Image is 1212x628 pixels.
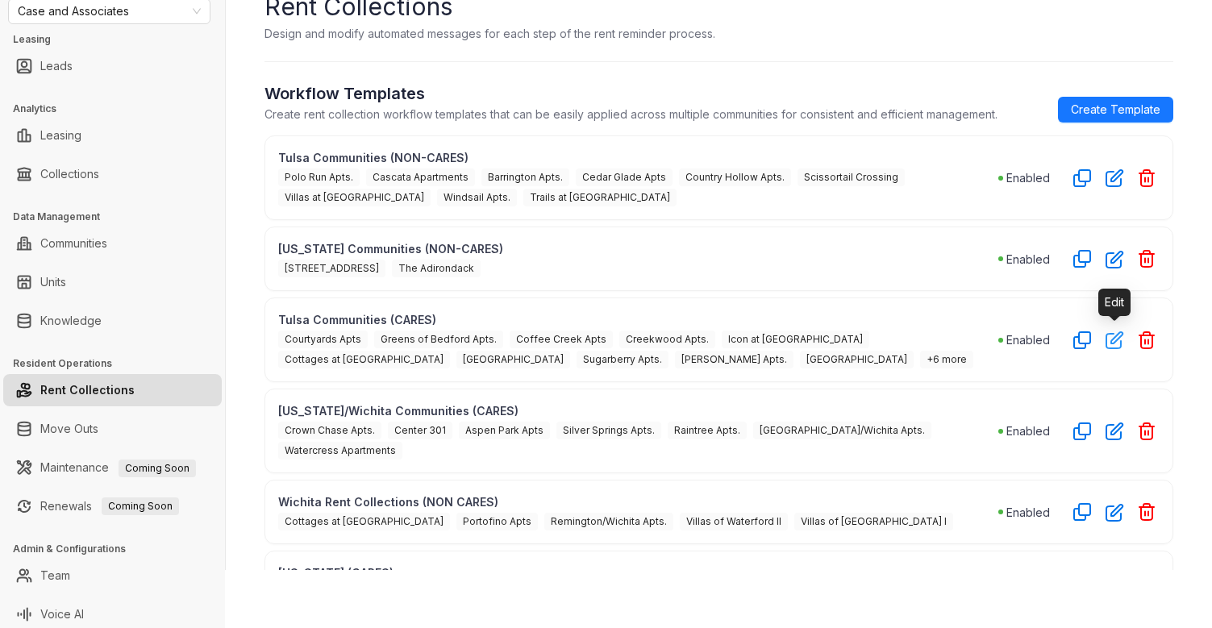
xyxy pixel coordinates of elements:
[1058,97,1173,123] a: Create Template
[437,189,517,206] span: Windsail Apts.
[264,106,998,123] p: Create rent collection workflow templates that can be easily applied across multiple communities ...
[1006,422,1050,439] p: Enabled
[523,189,677,206] span: Trails at [GEOGRAPHIC_DATA]
[3,158,222,190] li: Collections
[119,460,196,477] span: Coming Soon
[13,356,225,371] h3: Resident Operations
[374,331,503,348] span: Greens of Bedford Apts.
[102,497,179,515] span: Coming Soon
[1006,504,1050,521] p: Enabled
[1006,169,1050,186] p: Enabled
[13,102,225,116] h3: Analytics
[13,32,225,47] h3: Leasing
[278,442,402,460] span: Watercress Apartments
[675,351,793,368] span: [PERSON_NAME] Apts.
[722,331,869,348] span: Icon at [GEOGRAPHIC_DATA]
[576,168,673,186] span: Cedar Glade Apts
[3,227,222,260] li: Communities
[800,351,914,368] span: [GEOGRAPHIC_DATA]
[481,168,569,186] span: Barrington Apts.
[3,559,222,592] li: Team
[13,542,225,556] h3: Admin & Configurations
[544,513,673,530] span: Remington/Wichita Apts.
[3,50,222,82] li: Leads
[3,413,222,445] li: Move Outs
[278,311,998,328] p: Tulsa Communities (CARES)
[278,564,998,581] p: [US_STATE] (CARES)
[920,351,973,368] span: +6 more
[40,266,66,298] a: Units
[278,422,381,439] span: Crown Chase Apts.
[278,402,998,419] p: [US_STATE]/Wichita Communities (CARES)
[556,422,661,439] span: Silver Springs Apts.
[456,513,538,530] span: Portofino Apts
[13,210,225,224] h3: Data Management
[264,81,998,106] h2: Workflow Templates
[798,168,905,186] span: Scissortail Crossing
[3,119,222,152] li: Leasing
[278,513,450,530] span: Cottages at [GEOGRAPHIC_DATA]
[40,50,73,82] a: Leads
[753,422,931,439] span: [GEOGRAPHIC_DATA]/Wichita Apts.
[668,422,747,439] span: Raintree Apts.
[388,422,452,439] span: Center 301
[3,305,222,337] li: Knowledge
[40,119,81,152] a: Leasing
[278,331,368,348] span: Courtyards Apts
[3,490,222,522] li: Renewals
[278,149,998,166] p: Tulsa Communities (NON-CARES)
[3,374,222,406] li: Rent Collections
[459,422,550,439] span: Aspen Park Apts
[40,305,102,337] a: Knowledge
[366,168,475,186] span: Cascata Apartments
[1006,331,1050,348] p: Enabled
[278,240,998,257] p: [US_STATE] Communities (NON-CARES)
[392,260,481,277] span: The Adirondack
[3,451,222,484] li: Maintenance
[40,413,98,445] a: Move Outs
[264,25,715,42] p: Design and modify automated messages for each step of the rent reminder process.
[278,260,385,277] span: [STREET_ADDRESS]
[278,168,360,186] span: Polo Run Apts.
[1006,251,1050,268] p: Enabled
[510,331,613,348] span: Coffee Creek Apts
[40,374,135,406] a: Rent Collections
[679,168,791,186] span: Country Hollow Apts.
[577,351,668,368] span: Sugarberry Apts.
[456,351,570,368] span: [GEOGRAPHIC_DATA]
[40,227,107,260] a: Communities
[619,331,715,348] span: Creekwood Apts.
[40,490,179,522] a: RenewalsComing Soon
[1071,101,1160,119] span: Create Template
[40,158,99,190] a: Collections
[278,351,450,368] span: Cottages at [GEOGRAPHIC_DATA]
[278,189,431,206] span: Villas at [GEOGRAPHIC_DATA]
[278,493,998,510] p: Wichita Rent Collections (NON CARES)
[1098,289,1131,316] div: Edit
[794,513,953,530] span: Villas of [GEOGRAPHIC_DATA] I
[40,559,70,592] a: Team
[3,266,222,298] li: Units
[680,513,788,530] span: Villas of Waterford II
